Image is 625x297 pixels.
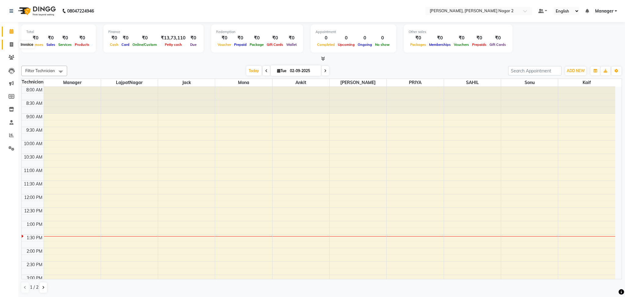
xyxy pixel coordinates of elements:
span: Due [189,42,198,47]
div: 1:00 PM [25,221,44,228]
div: Finance [108,29,199,35]
span: Gift Cards [488,42,508,47]
div: Total [26,29,91,35]
span: Prepaid [233,42,248,47]
span: Vouchers [452,42,471,47]
span: Memberships [428,42,452,47]
span: [PERSON_NAME] [330,79,386,86]
div: 0 [316,35,336,42]
input: 2025-09-02 [288,66,319,75]
div: ₹0 [471,35,488,42]
span: PRIYA [387,79,443,86]
div: 2:30 PM [25,262,44,268]
div: ₹0 [216,35,233,42]
span: Voucher [216,42,233,47]
div: Technician [22,79,44,85]
div: 10:30 AM [23,154,44,160]
span: Gift Cards [265,42,285,47]
span: Mona [215,79,272,86]
div: Other sales [409,29,508,35]
div: 0 [374,35,391,42]
span: Card [120,42,131,47]
button: ADD NEW [565,67,586,75]
span: Packages [409,42,428,47]
div: ₹0 [57,35,73,42]
div: 9:30 AM [25,127,44,134]
div: Invoice [19,41,35,48]
div: ₹0 [45,35,57,42]
img: logo [16,2,57,20]
span: Package [248,42,265,47]
div: 9:00 AM [25,114,44,120]
div: ₹0 [26,35,45,42]
span: Sales [45,42,57,47]
div: 0 [356,35,374,42]
div: ₹0 [233,35,248,42]
div: 12:30 PM [23,208,44,214]
span: Today [246,66,262,75]
span: Online/Custom [131,42,158,47]
div: 3:00 PM [25,275,44,281]
span: No show [374,42,391,47]
div: 1:30 PM [25,235,44,241]
span: Services [57,42,73,47]
span: 1 / 2 [30,284,38,291]
span: Products [73,42,91,47]
span: kaif [558,79,615,86]
div: 10:00 AM [23,141,44,147]
span: SAHIL [444,79,501,86]
div: 12:00 PM [23,194,44,201]
b: 08047224946 [67,2,94,20]
span: Ankit [273,79,329,86]
div: 0 [336,35,356,42]
span: Prepaids [471,42,488,47]
span: LajpatNagar [101,79,158,86]
div: ₹13,73,110 [158,35,188,42]
div: ₹0 [428,35,452,42]
div: ₹0 [108,35,120,42]
div: 8:30 AM [25,100,44,107]
div: ₹0 [409,35,428,42]
div: Redemption [216,29,298,35]
span: Tue [276,68,288,73]
input: Search Appointment [508,66,562,75]
span: Filter Technician [25,68,55,73]
div: Appointment [316,29,391,35]
div: ₹0 [120,35,131,42]
div: ₹0 [452,35,471,42]
div: 11:00 AM [23,167,44,174]
span: Jack [158,79,215,86]
div: ₹0 [285,35,298,42]
div: 2:00 PM [25,248,44,255]
div: 11:30 AM [23,181,44,187]
span: sonu [501,79,558,86]
span: Ongoing [356,42,374,47]
div: ₹0 [248,35,265,42]
div: ₹0 [265,35,285,42]
span: ADD NEW [567,68,585,73]
span: Manager [44,79,101,86]
span: Manager [595,8,613,14]
div: ₹0 [131,35,158,42]
span: Upcoming [336,42,356,47]
span: Cash [108,42,120,47]
span: Completed [316,42,336,47]
span: Wallet [285,42,298,47]
div: 8:00 AM [25,87,44,93]
div: ₹0 [488,35,508,42]
div: ₹0 [73,35,91,42]
div: ₹0 [188,35,199,42]
span: Petty cash [163,42,183,47]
